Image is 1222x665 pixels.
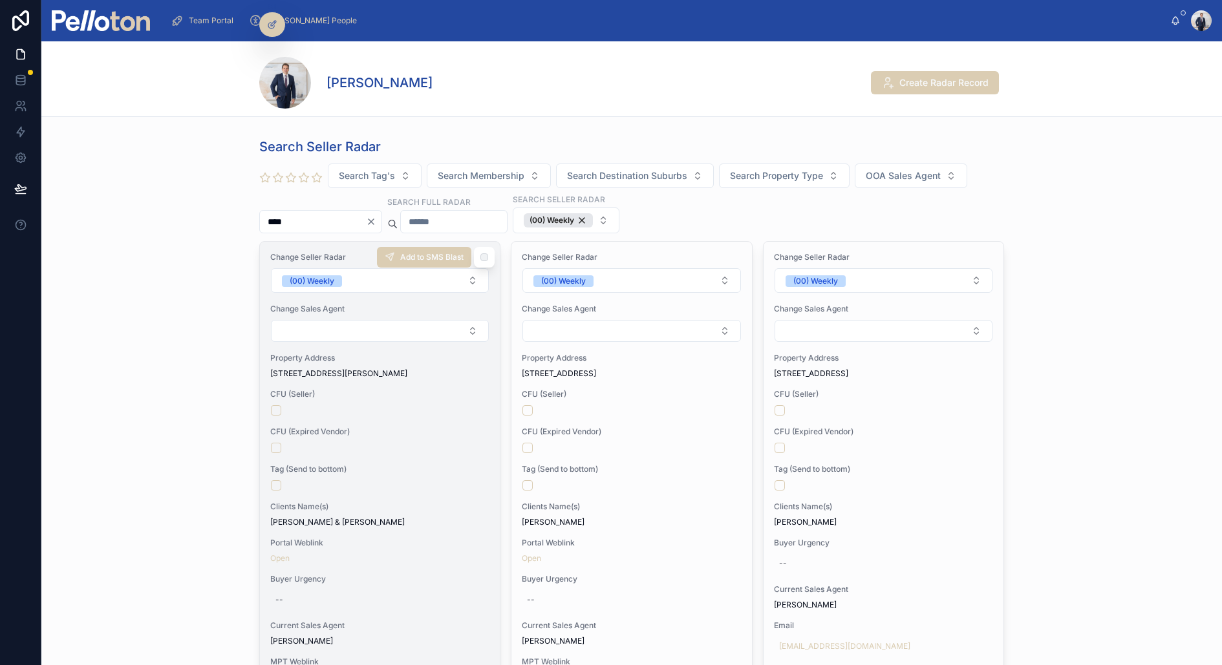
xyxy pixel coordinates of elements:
[275,595,283,605] div: --
[774,252,993,262] span: Change Seller Radar
[774,517,993,527] span: [PERSON_NAME]
[522,252,741,262] span: Change Seller Radar
[270,252,489,262] span: Change Seller Radar
[270,538,489,548] span: Portal Weblink
[866,169,941,182] span: OOA Sales Agent
[522,574,741,584] span: Buyer Urgency
[774,464,993,474] span: Tag (Send to bottom)
[774,304,993,314] span: Change Sales Agent
[527,595,535,605] div: --
[52,10,150,31] img: App logo
[522,353,741,363] span: Property Address
[377,247,471,268] button: Add to SMS Blast
[567,169,687,182] span: Search Destination Suburbs
[400,252,464,262] span: Add to SMS Blast
[339,169,395,182] span: Search Tag's
[719,164,850,188] button: Select Button
[871,71,999,94] button: Create Radar Record
[522,368,741,379] span: [STREET_ADDRESS]
[245,9,366,32] a: [PERSON_NAME] People
[522,268,740,293] button: Select Button
[270,353,489,363] span: Property Address
[899,76,989,89] span: Create Radar Record
[513,207,619,233] button: Select Button
[774,620,993,631] span: Email
[730,169,823,182] span: Search Property Type
[774,538,993,548] span: Buyer Urgency
[189,16,233,26] span: Team Portal
[541,275,586,287] div: (00) Weekly
[522,464,741,474] span: Tag (Send to bottom)
[270,464,489,474] span: Tag (Send to bottom)
[524,213,593,227] button: Unselect I_00_WEEKLY
[522,320,740,342] button: Select Button
[513,193,605,205] label: Search Seller Radar
[522,553,541,563] a: Open
[556,164,714,188] button: Select Button
[522,620,741,631] span: Current Sales Agent
[270,304,489,314] span: Change Sales Agent
[779,558,787,569] div: --
[427,164,551,188] button: Select Button
[522,304,741,314] span: Change Sales Agent
[270,517,489,527] span: [PERSON_NAME] & [PERSON_NAME]
[270,574,489,584] span: Buyer Urgency
[774,368,993,379] span: [STREET_ADDRESS]
[271,320,489,342] button: Select Button
[522,636,584,646] span: [PERSON_NAME]
[387,196,471,207] label: Search Full Radar
[270,368,489,379] span: [STREET_ADDRESS][PERSON_NAME]
[160,6,1170,35] div: scrollable content
[522,538,741,548] span: Portal Weblink
[774,427,993,437] span: CFU (Expired Vendor)
[270,620,489,631] span: Current Sales Agent
[270,553,290,563] a: Open
[775,320,992,342] button: Select Button
[290,275,334,287] div: (00) Weekly
[774,600,837,610] span: [PERSON_NAME]
[167,9,242,32] a: Team Portal
[522,427,741,437] span: CFU (Expired Vendor)
[327,74,433,92] h1: [PERSON_NAME]
[267,16,357,26] span: [PERSON_NAME] People
[270,636,333,646] span: [PERSON_NAME]
[779,641,910,651] a: [EMAIL_ADDRESS][DOMAIN_NAME]
[259,138,381,156] h1: Search Seller Radar
[328,164,422,188] button: Select Button
[524,213,593,227] div: (00) Weekly
[774,353,993,363] span: Property Address
[366,216,381,227] button: Clear
[438,169,524,182] span: Search Membership
[775,268,992,293] button: Select Button
[793,275,838,287] div: (00) Weekly
[774,501,993,512] span: Clients Name(s)
[522,501,741,512] span: Clients Name(s)
[774,389,993,399] span: CFU (Seller)
[522,389,741,399] span: CFU (Seller)
[271,268,489,293] button: Select Button
[774,584,993,595] span: Current Sales Agent
[855,164,967,188] button: Select Button
[270,427,489,437] span: CFU (Expired Vendor)
[522,517,741,527] span: [PERSON_NAME]
[270,389,489,399] span: CFU (Seller)
[270,501,489,512] span: Clients Name(s)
